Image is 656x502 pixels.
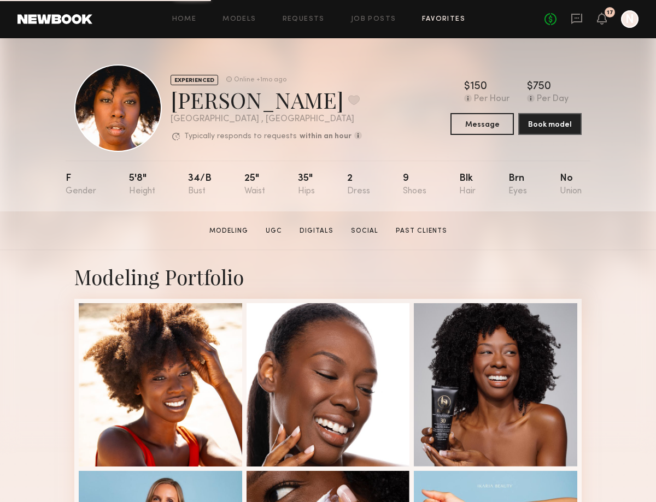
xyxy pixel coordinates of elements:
[171,115,362,124] div: [GEOGRAPHIC_DATA] , [GEOGRAPHIC_DATA]
[518,113,582,135] button: Book model
[205,226,253,236] a: Modeling
[527,81,533,92] div: $
[560,174,582,196] div: No
[403,174,426,196] div: 9
[171,85,362,114] div: [PERSON_NAME]
[391,226,452,236] a: Past Clients
[621,10,639,28] a: N
[470,81,487,92] div: 150
[347,174,370,196] div: 2
[295,226,338,236] a: Digitals
[607,10,613,16] div: 17
[66,174,96,196] div: F
[450,113,514,135] button: Message
[422,16,465,23] a: Favorites
[222,16,256,23] a: Models
[347,226,383,236] a: Social
[459,174,476,196] div: Blk
[508,174,527,196] div: Brn
[188,174,212,196] div: 34/b
[234,76,286,84] div: Online +1mo ago
[129,174,155,196] div: 5'8"
[74,263,582,290] div: Modeling Portfolio
[171,75,218,85] div: EXPERIENCED
[244,174,265,196] div: 25"
[172,16,197,23] a: Home
[533,81,551,92] div: 750
[474,95,509,104] div: Per Hour
[184,133,297,140] p: Typically responds to requests
[261,226,286,236] a: UGC
[351,16,396,23] a: Job Posts
[537,95,569,104] div: Per Day
[464,81,470,92] div: $
[298,174,315,196] div: 35"
[300,133,352,140] b: within an hour
[283,16,325,23] a: Requests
